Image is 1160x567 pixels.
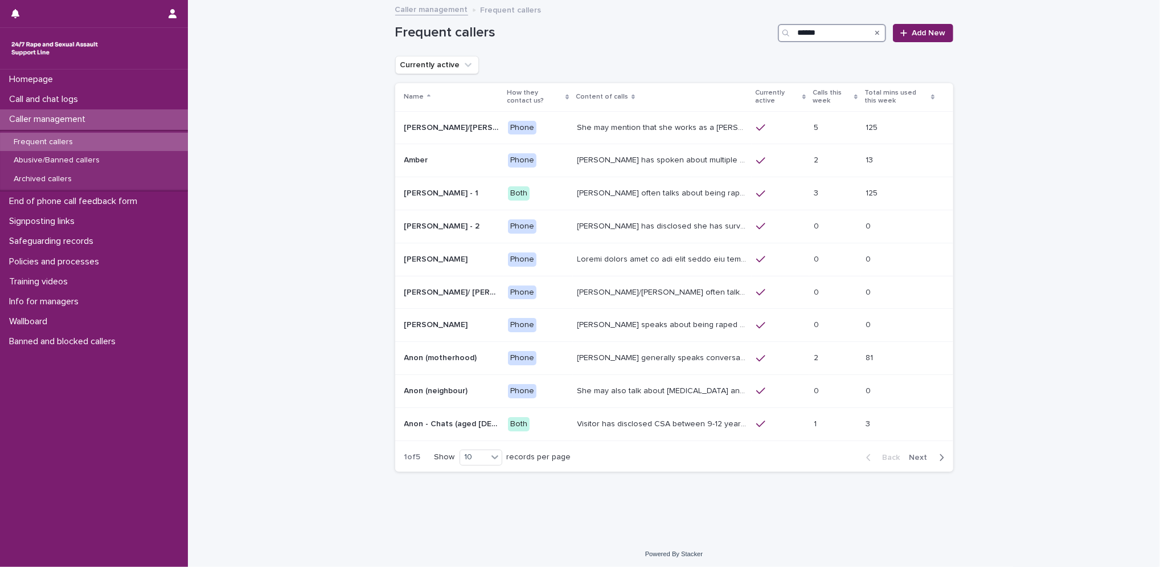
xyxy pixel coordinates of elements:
[866,285,873,297] p: 0
[395,111,953,144] tr: [PERSON_NAME]/[PERSON_NAME] (Anon/'I don't know'/'I can't remember')[PERSON_NAME]/[PERSON_NAME] (...
[577,417,749,429] p: Visitor has disclosed CSA between 9-12 years of age involving brother in law who lifted them out ...
[460,451,487,463] div: 10
[508,219,536,234] div: Phone
[814,121,821,133] p: 5
[866,417,872,429] p: 3
[395,342,953,375] tr: Anon (motherhood)Anon (motherhood) Phone[PERSON_NAME] generally speaks conversationally about man...
[814,153,821,165] p: 2
[508,417,530,431] div: Both
[755,87,800,108] p: Currently active
[577,318,749,330] p: Caller speaks about being raped and abused by the police and her ex-husband of 20 years. She has ...
[5,216,84,227] p: Signposting links
[481,3,542,15] p: Frequent callers
[866,186,880,198] p: 125
[395,309,953,342] tr: [PERSON_NAME][PERSON_NAME] Phone[PERSON_NAME] speaks about being raped and abused by the police a...
[876,454,900,462] span: Back
[577,351,749,363] p: Caller generally speaks conversationally about many different things in her life and rarely speak...
[507,87,563,108] p: How they contact us?
[577,121,749,133] p: She may mention that she works as a Nanny, looking after two children. Abbie / Emily has let us k...
[866,121,880,133] p: 125
[508,285,536,300] div: Phone
[866,153,875,165] p: 13
[814,384,821,396] p: 0
[404,417,502,429] p: Anon - Chats (aged 16 -17)
[577,285,749,297] p: Anna/Emma often talks about being raped at gunpoint at the age of 13/14 by her ex-partner, aged 1...
[5,276,77,287] p: Training videos
[404,219,482,231] p: [PERSON_NAME] - 2
[866,252,873,264] p: 0
[395,407,953,440] tr: Anon - Chats (aged [DEMOGRAPHIC_DATA])Anon - Chats (aged [DEMOGRAPHIC_DATA]) BothVisitor has disc...
[857,452,905,463] button: Back
[395,144,953,177] tr: AmberAmber Phone[PERSON_NAME] has spoken about multiple experiences of [MEDICAL_DATA]. [PERSON_NA...
[905,452,953,463] button: Next
[395,276,953,309] tr: [PERSON_NAME]/ [PERSON_NAME][PERSON_NAME]/ [PERSON_NAME] Phone[PERSON_NAME]/[PERSON_NAME] often t...
[866,351,875,363] p: 81
[912,29,946,37] span: Add New
[814,417,819,429] p: 1
[395,177,953,210] tr: [PERSON_NAME] - 1[PERSON_NAME] - 1 Both[PERSON_NAME] often talks about being raped a night before...
[778,24,886,42] input: Search
[395,374,953,407] tr: Anon (neighbour)Anon (neighbour) PhoneShe may also talk about [MEDICAL_DATA] and about currently ...
[814,252,821,264] p: 0
[577,252,749,264] p: Andrew shared that he has been raped and beaten by a group of men in or near his home twice withi...
[395,56,479,74] button: Currently active
[645,550,703,557] a: Powered By Stacker
[866,219,873,231] p: 0
[404,252,470,264] p: [PERSON_NAME]
[508,153,536,168] div: Phone
[395,243,953,276] tr: [PERSON_NAME][PERSON_NAME] PhoneLoremi dolors amet co adi elit seddo eiu tempor in u labor et dol...
[404,153,431,165] p: Amber
[813,87,851,108] p: Calls this week
[395,210,953,243] tr: [PERSON_NAME] - 2[PERSON_NAME] - 2 Phone[PERSON_NAME] has disclosed she has survived two rapes, o...
[866,384,873,396] p: 0
[909,454,934,462] span: Next
[814,351,821,363] p: 2
[404,285,502,297] p: [PERSON_NAME]/ [PERSON_NAME]
[5,174,81,184] p: Archived callers
[577,219,749,231] p: Amy has disclosed she has survived two rapes, one in the UK and the other in Australia in 2013. S...
[577,153,749,165] p: Amber has spoken about multiple experiences of sexual abuse. Amber told us she is now 18 (as of 0...
[508,186,530,201] div: Both
[395,443,430,471] p: 1 of 5
[508,252,536,267] div: Phone
[435,452,455,462] p: Show
[864,87,928,108] p: Total mins used this week
[814,219,821,231] p: 0
[508,318,536,332] div: Phone
[508,121,536,135] div: Phone
[5,256,108,267] p: Policies and processes
[577,186,749,198] p: Amy often talks about being raped a night before or 2 weeks ago or a month ago. She also makes re...
[508,384,536,398] div: Phone
[5,236,103,247] p: Safeguarding records
[814,318,821,330] p: 0
[5,296,88,307] p: Info for managers
[577,384,749,396] p: She may also talk about child sexual abuse and about currently being physically disabled. She has...
[508,351,536,365] div: Phone
[404,121,502,133] p: Abbie/Emily (Anon/'I don't know'/'I can't remember')
[5,336,125,347] p: Banned and blocked callers
[866,318,873,330] p: 0
[576,91,629,103] p: Content of calls
[5,94,87,105] p: Call and chat logs
[507,452,571,462] p: records per page
[404,384,470,396] p: Anon (neighbour)
[395,2,468,15] a: Caller management
[395,25,774,41] h1: Frequent callers
[5,316,56,327] p: Wallboard
[5,114,95,125] p: Caller management
[5,196,146,207] p: End of phone call feedback form
[404,91,424,103] p: Name
[814,186,821,198] p: 3
[5,74,62,85] p: Homepage
[404,351,479,363] p: Anon (motherhood)
[9,37,100,60] img: rhQMoQhaT3yELyF149Cw
[5,137,82,147] p: Frequent callers
[893,24,953,42] a: Add New
[5,156,109,165] p: Abusive/Banned callers
[404,186,481,198] p: [PERSON_NAME] - 1
[814,285,821,297] p: 0
[404,318,470,330] p: [PERSON_NAME]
